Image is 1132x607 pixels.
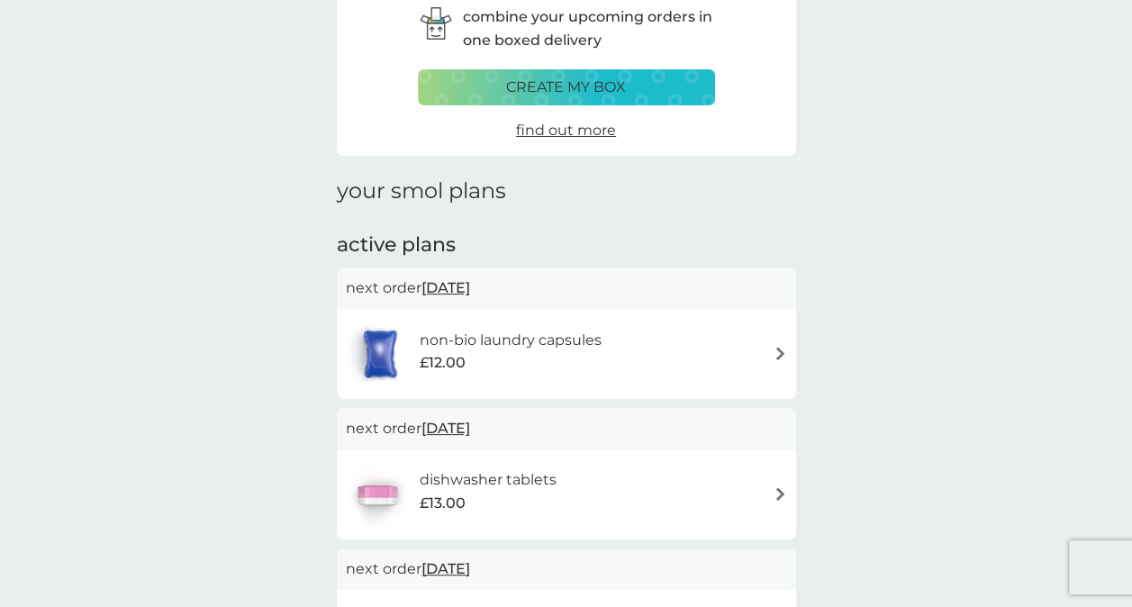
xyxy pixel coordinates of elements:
[346,463,409,526] img: dishwasher tablets
[421,270,470,305] span: [DATE]
[419,351,465,375] span: £12.00
[337,178,796,204] h1: your smol plans
[421,551,470,586] span: [DATE]
[346,557,787,581] p: next order
[516,122,616,139] span: find out more
[419,492,465,515] span: £13.00
[419,329,601,352] h6: non-bio laundry capsules
[346,322,414,385] img: non-bio laundry capsules
[774,347,787,360] img: arrow right
[516,119,616,142] a: find out more
[418,69,715,105] button: create my box
[419,468,556,492] h6: dishwasher tablets
[506,76,626,99] p: create my box
[346,417,787,440] p: next order
[346,276,787,300] p: next order
[463,5,715,51] p: combine your upcoming orders in one boxed delivery
[421,411,470,446] span: [DATE]
[337,231,796,259] h2: active plans
[774,487,787,501] img: arrow right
